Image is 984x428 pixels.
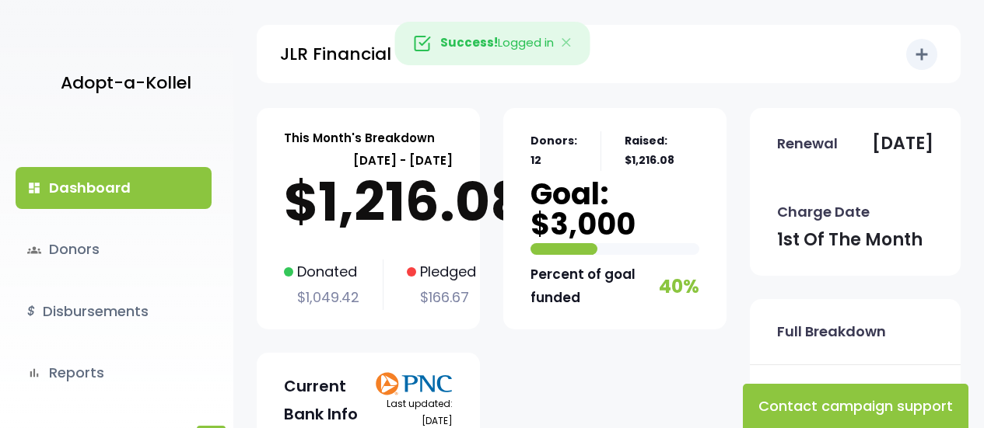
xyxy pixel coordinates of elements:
[16,291,212,332] a: $Disbursements
[280,39,450,70] p: JLR Financial Group
[777,131,838,156] p: Renewal
[777,200,870,224] p: Charge Date
[16,228,212,270] a: groupsDonors
[906,39,937,70] button: add
[27,366,41,380] i: bar_chart
[872,128,933,159] p: [DATE]
[777,319,886,344] p: Full Breakdown
[27,181,41,195] i: dashboard
[531,131,577,170] p: Donors: 12
[284,259,359,284] p: Donated
[375,372,453,395] img: PNClogo.svg
[912,45,931,64] i: add
[27,301,35,323] i: $
[16,167,212,209] a: dashboardDashboard
[284,171,453,233] p: $1,216.08
[440,34,498,50] strong: Success!
[284,127,435,148] p: This Month's Breakdown
[61,68,191,99] p: Adopt-a-Kollel
[284,150,453,171] p: [DATE] - [DATE]
[531,263,655,310] p: Percent of goal funded
[407,259,476,284] p: Pledged
[531,179,699,239] p: Goal: $3,000
[27,243,41,257] span: groups
[777,224,923,256] p: 1st of the month
[284,285,359,310] p: $1,049.42
[743,384,968,428] button: Contact campaign support
[53,45,191,120] a: Adopt-a-Kollel
[16,352,212,394] a: bar_chartReports
[284,372,375,428] p: Current Bank Info
[407,285,476,310] p: $166.67
[545,23,590,64] button: Close
[659,270,699,303] p: 40%
[394,22,590,65] div: Logged in
[625,131,699,170] p: Raised: $1,216.08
